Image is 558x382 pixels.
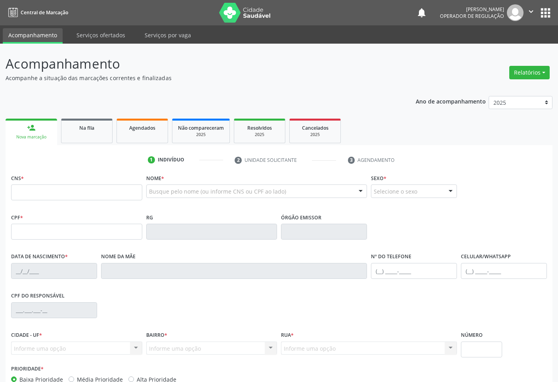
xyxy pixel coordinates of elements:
button: apps [539,6,552,20]
span: Busque pelo nome (ou informe CNS ou CPF ao lado) [149,187,286,196]
input: (__) _____-_____ [461,263,547,279]
span: Cancelados [302,125,329,131]
a: Serviços por vaga [139,28,197,42]
p: Ano de acompanhamento [416,96,486,106]
label: Celular/WhatsApp [461,251,511,263]
button: Relatórios [509,66,550,79]
button: notifications [416,7,427,18]
div: Nova marcação [11,134,52,140]
div: Indivíduo [158,156,184,163]
input: __/__/____ [11,263,97,279]
div: [PERSON_NAME] [440,6,504,13]
span: Selecione o sexo [374,187,417,196]
p: Acompanhamento [6,54,388,74]
label: CPF [11,211,23,224]
div: person_add [27,123,36,132]
label: CPF do responsável [11,290,65,302]
input: ___.___.___-__ [11,302,97,318]
p: Acompanhe a situação das marcações correntes e finalizadas [6,74,388,82]
span: Central de Marcação [21,9,68,16]
span: Agendados [129,125,155,131]
button:  [524,4,539,21]
div: 1 [148,156,155,163]
label: Sexo [371,172,386,184]
a: Acompanhamento [3,28,63,44]
label: Órgão emissor [281,211,321,224]
label: Número [461,329,483,342]
label: Cidade - UF [11,329,42,342]
input: (__) _____-_____ [371,263,457,279]
div: 2025 [240,132,279,138]
div: 2025 [295,132,335,138]
label: Data de nascimento [11,251,68,263]
label: RG [146,211,153,224]
img: img [507,4,524,21]
span: Resolvidos [247,125,272,131]
span: Não compareceram [178,125,224,131]
i:  [527,7,535,16]
a: Serviços ofertados [71,28,131,42]
a: Central de Marcação [6,6,68,19]
div: 2025 [178,132,224,138]
label: Nome [146,172,164,184]
label: Bairro [146,329,167,342]
span: Na fila [79,125,94,131]
span: Operador de regulação [440,13,504,19]
label: Nº do Telefone [371,251,411,263]
label: CNS [11,172,24,184]
label: Rua [281,329,294,342]
label: Nome da mãe [101,251,136,263]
